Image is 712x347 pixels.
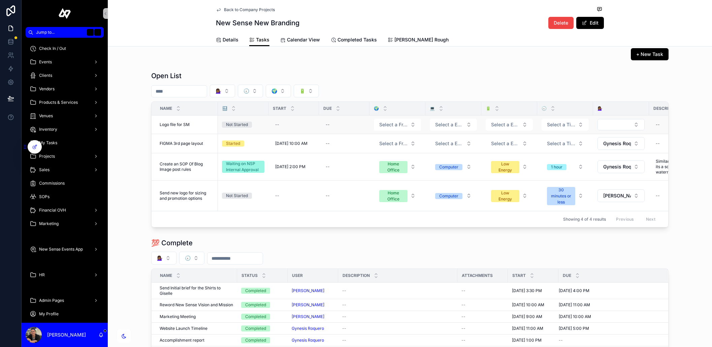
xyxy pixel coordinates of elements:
[542,119,589,131] button: Select Button
[559,288,589,293] span: [DATE] 4:00 PM
[292,302,334,308] a: [PERSON_NAME]
[151,238,193,248] h1: 💯 Complete
[245,337,266,343] div: Completed
[245,325,266,332] div: Completed
[603,163,631,170] span: Gynesis Roquero
[486,187,533,205] button: Select Button
[342,302,453,308] a: --
[222,161,264,173] a: Waiting on NSP Internal Approval
[326,122,330,127] div: --
[95,30,100,35] span: K
[603,192,631,199] span: [PERSON_NAME]
[435,140,463,147] span: Select a Equipment Needed
[512,338,554,343] a: [DATE] 1:00 PM
[292,338,324,343] span: Gynesis Roquero
[160,338,204,343] span: Accomplishment report
[461,288,504,293] a: --
[512,338,542,343] span: [DATE] 1:00 PM
[39,73,52,78] span: Clients
[512,273,526,278] span: Start
[216,18,299,28] h1: New Sense New Branding
[486,119,533,131] button: Select Button
[245,288,266,294] div: Completed
[430,119,477,131] button: Select Button
[636,51,663,58] span: + New Task
[160,302,233,308] a: Reword New Sense Vision and Mission
[563,217,606,222] span: Showing 4 of 4 results
[160,338,233,343] a: Accomplishment report
[26,42,104,55] a: Check In / Out
[485,118,533,131] a: Select Button
[542,137,589,150] button: Select Button
[512,314,554,319] a: [DATE] 9:00 AM
[430,161,477,173] button: Select Button
[461,288,465,293] span: --
[22,38,108,323] div: scrollable content
[271,88,277,94] span: 🌍
[512,288,542,293] span: [DATE] 3:30 PM
[160,285,233,296] a: Send Initial brief for the Shirts to Giselle
[323,161,365,172] a: --
[542,184,589,208] button: Select Button
[559,302,659,308] a: [DATE] 11:00 AM
[222,140,264,147] a: Started
[656,122,660,127] div: --
[512,314,542,319] span: [DATE] 9:00 AM
[653,106,671,111] span: Descrip
[26,27,104,38] button: Jump to...K
[292,314,324,319] span: [PERSON_NAME]
[160,314,196,319] span: Marketing Meeting
[39,154,55,159] span: Projects
[461,338,465,343] span: --
[430,106,435,111] span: 💻
[603,140,631,147] span: Gynesis Roquero
[292,288,334,293] a: [PERSON_NAME]
[551,187,571,205] div: 30 minutes or less
[461,302,465,308] span: --
[39,208,66,213] span: Financial OVH
[244,88,249,94] span: 🕣
[461,326,504,331] a: --
[383,190,403,202] div: Home Office
[238,85,263,97] button: Select Button
[226,193,248,199] div: Not Started
[597,119,645,130] button: Select Button
[26,218,104,230] a: Marketing
[39,46,66,51] span: Check In / Out
[266,85,291,97] button: Select Button
[512,302,544,308] span: [DATE] 10:00 AM
[26,191,104,203] a: SOPs
[374,137,421,150] button: Select Button
[272,138,315,149] a: [DATE] 10:00 AM
[559,338,659,343] a: --
[435,121,463,128] span: Select a Equipment Needed
[374,187,421,205] button: Select Button
[160,326,207,331] span: Website Launch Timeline
[559,326,589,331] span: [DATE] 5:00 PM
[597,137,645,150] button: Select Button
[241,314,284,320] a: Completed
[273,106,286,111] span: Start
[216,7,275,12] a: Back to Company Projects
[249,34,269,46] a: Tasks
[222,106,227,111] span: 🔜
[491,160,519,173] button: Unselect LOW_ENERGY
[160,141,203,146] span: FIGMA 3rd page layout
[241,302,284,308] a: Completed
[299,88,305,94] span: 🔋
[226,161,260,173] div: Waiting on NSP Internal Approval
[39,113,53,119] span: Venues
[210,85,235,97] button: Select Button
[245,302,266,308] div: Completed
[26,110,104,122] a: Venues
[429,137,477,150] a: Select Button
[430,190,477,202] button: Select Button
[294,85,319,97] button: Select Button
[160,141,214,146] a: FIGMA 3rd page layout
[495,190,515,202] div: Low Energy
[374,157,421,176] a: Select Button
[160,326,233,331] a: Website Launch Timeline
[429,189,477,202] a: Select Button
[547,186,575,205] button: Unselect I_30_MINUTES_OR_LESS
